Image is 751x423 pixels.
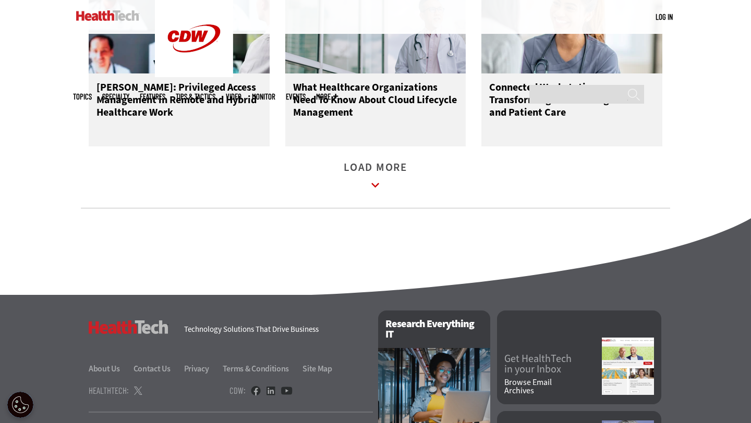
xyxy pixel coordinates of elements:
a: Browse EmailArchives [504,378,602,395]
div: Cookie Settings [7,392,33,418]
h2: Research Everything IT [378,310,490,348]
img: newsletter screenshot [602,338,654,395]
a: Events [286,93,306,101]
a: About Us [89,363,132,374]
a: Load More [344,164,407,192]
div: User menu [656,11,673,22]
span: More [316,93,338,101]
h4: HealthTech: [89,386,129,395]
h3: What Healthcare Organizations Need To Know About Cloud Lifecycle Management [293,81,458,123]
span: Topics [73,93,92,101]
button: Open Preferences [7,392,33,418]
a: MonITor [252,93,275,101]
a: CDW [155,69,233,80]
a: Tips & Tactics [176,93,215,101]
a: Site Map [302,363,332,374]
h4: Technology Solutions That Drive Business [184,326,365,333]
a: Log in [656,12,673,21]
a: Video [226,93,241,101]
img: Home [76,10,139,21]
a: Contact Us [134,363,183,374]
a: Get HealthTechin your Inbox [504,354,602,375]
a: Features [140,93,165,101]
a: Privacy [184,363,221,374]
h4: CDW: [229,386,246,395]
h3: HealthTech [89,320,168,334]
h3: Connected Workstations: Transforming Fleet Management and Patient Care [489,81,655,123]
span: Specialty [102,93,129,101]
a: Terms & Conditions [223,363,301,374]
